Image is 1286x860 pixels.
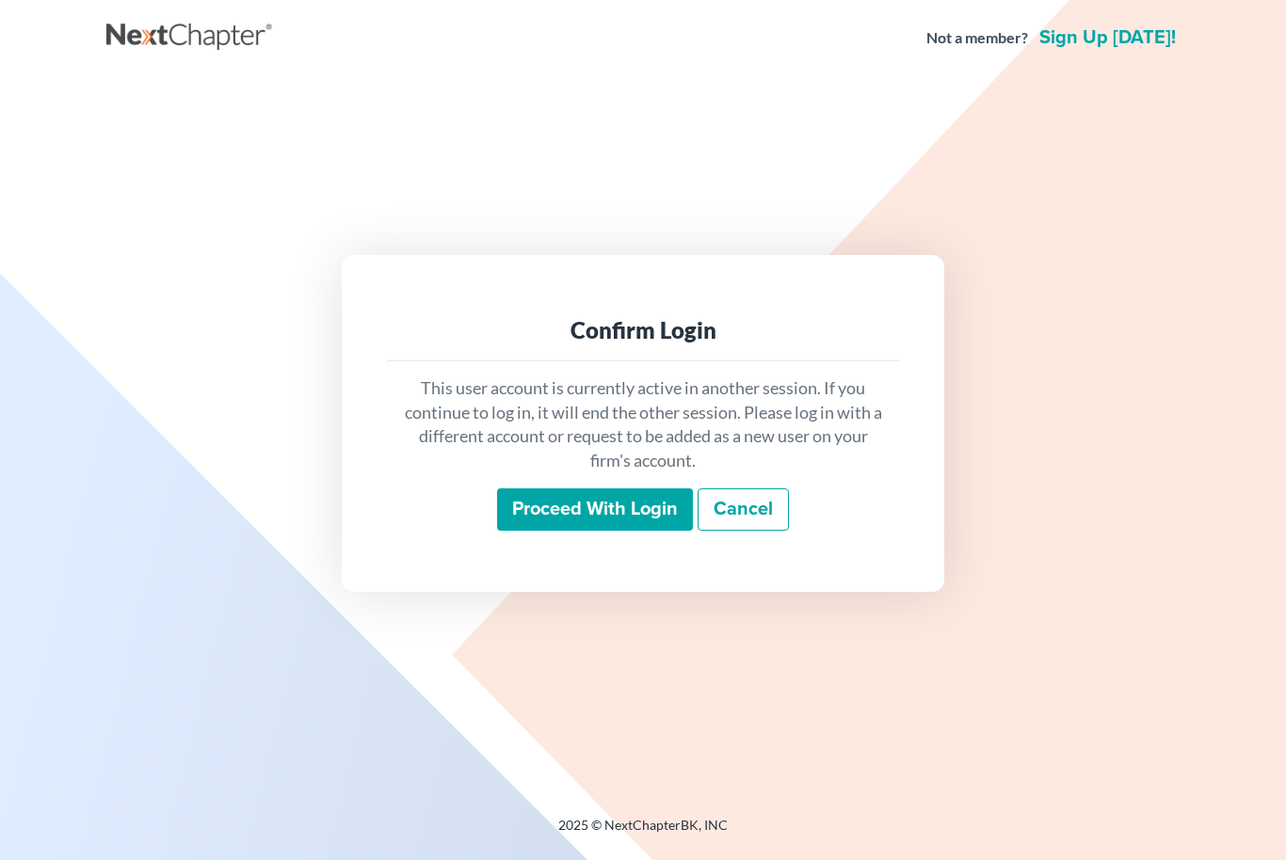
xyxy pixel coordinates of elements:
[926,27,1028,49] strong: Not a member?
[402,376,884,473] p: This user account is currently active in another session. If you continue to log in, it will end ...
[402,315,884,345] div: Confirm Login
[497,488,693,532] input: Proceed with login
[1036,28,1180,47] a: Sign up [DATE]!
[106,816,1180,850] div: 2025 © NextChapterBK, INC
[698,488,789,532] a: Cancel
